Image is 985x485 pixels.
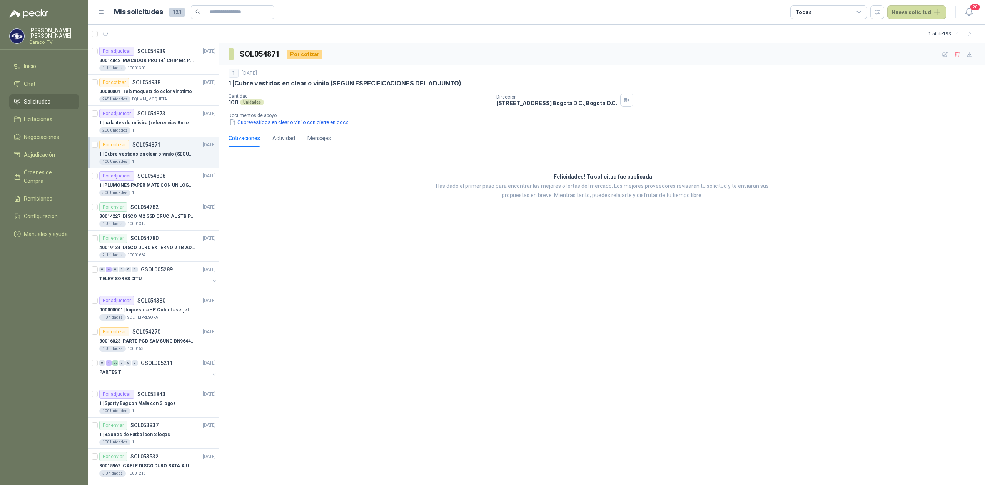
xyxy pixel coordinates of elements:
p: [DATE] [203,297,216,304]
p: GSOL005289 [141,267,173,272]
a: Por adjudicarSOL054380[DATE] 000000001 |Impresora HP Color Laserjet Pro 3201dw1 UnidadesSOL_IMPRE... [88,293,219,324]
p: [PERSON_NAME] [PERSON_NAME] [29,28,79,38]
div: 0 [132,360,138,366]
a: Por enviarSOL054782[DATE] 30014227 |DISCO M2 SSD CRUCIAL 2TB P3 PLUS1 Unidades10001312 [88,199,219,231]
div: 100 Unidades [99,408,130,414]
p: [DATE] [203,266,216,273]
div: 3 Unidades [99,470,126,477]
div: 1 Unidades [99,65,126,71]
p: [DATE] [203,204,216,211]
p: [DATE] [203,141,216,149]
a: Por enviarSOL054780[DATE] 40019134 |DISCO DURO EXTERNO 2 TB ADATA2 Unidades10001667 [88,231,219,262]
div: 0 [99,360,105,366]
div: 1 Unidades [99,314,126,321]
p: 1 | PLUMONES PAPER MATE CON UN LOGO (SEGUN REF.ADJUNTA) [99,182,195,189]
h3: SOL054871 [240,48,281,60]
p: 1 [132,408,134,414]
p: 40019134 | DISCO DURO EXTERNO 2 TB ADATA [99,244,195,251]
p: [DATE] [203,79,216,86]
div: 0 [125,267,131,272]
button: 20 [962,5,976,19]
a: Chat [9,77,79,91]
p: 1 | parlantes de música (referencias Bose o Alexa) CON MARCACION 1 LOGO (Mas datos en el adjunto) [99,119,195,127]
div: Por adjudicar [99,171,134,181]
a: Por enviarSOL053532[DATE] 30015962 |CABLE DISCO DURO SATA A USB 3.0 GENERICO3 Unidades10001218 [88,449,219,480]
div: 22 [112,360,118,366]
p: [DATE] [242,70,257,77]
p: 1 [132,127,134,134]
span: Chat [24,80,35,88]
a: 0 4 0 0 0 0 GSOL005289[DATE] TELEVISORES DITU [99,265,217,289]
span: Órdenes de Compra [24,168,72,185]
div: 100 Unidades [99,159,130,165]
p: [DATE] [203,391,216,398]
a: Por adjudicarSOL054808[DATE] 1 |PLUMONES PAPER MATE CON UN LOGO (SEGUN REF.ADJUNTA)500 Unidades1 [88,168,219,199]
p: SOL054938 [132,80,160,85]
div: Por cotizar [287,50,322,59]
div: 0 [112,267,118,272]
p: 10001312 [127,221,146,227]
p: PARTES TI [99,369,123,376]
p: SOL_IMPRESORA [127,314,158,321]
div: 500 Unidades [99,190,130,196]
div: 0 [119,360,125,366]
p: [DATE] [203,422,216,429]
p: 10001667 [127,252,146,258]
p: 1 | Sporty Bag con Malla con 3 logos [99,400,176,407]
div: 4 [106,267,112,272]
a: Por cotizarSOL054270[DATE] 30016023 |PARTE PCB SAMSUNG BN9644788A P ONECONNE1 Unidades10001535 [88,324,219,355]
p: SOL054808 [137,173,165,179]
p: Caracol TV [29,40,79,45]
a: Solicitudes [9,94,79,109]
div: Cotizaciones [229,134,260,142]
span: Inicio [24,62,36,70]
div: 245 Unidades [99,96,130,102]
p: GSOL005211 [141,360,173,366]
p: SOL054871 [132,142,160,147]
div: Mensajes [307,134,331,142]
span: Adjudicación [24,151,55,159]
p: [DATE] [203,48,216,55]
p: 30014842 | MACBOOK PRO 14" CHIP M4 PRO - MX2J3E/A [99,57,195,64]
p: 10001309 [127,65,146,71]
p: 10001218 [127,470,146,477]
span: Manuales y ayuda [24,230,68,238]
a: Inicio [9,59,79,74]
p: [DATE] [203,328,216,336]
span: Solicitudes [24,97,50,106]
p: [DATE] [203,453,216,460]
div: 1 - 50 de 193 [928,28,976,40]
div: 1 Unidades [99,346,126,352]
p: 1 | Cubre vestidos en clear o vinilo (SEGUN ESPECIFICACIONES DEL ADJUNTO) [99,151,195,158]
div: Por enviar [99,234,127,243]
p: 1 | Cubre vestidos en clear o vinilo (SEGUN ESPECIFICACIONES DEL ADJUNTO) [229,79,461,87]
a: Por adjudicarSOL054873[DATE] 1 |parlantes de música (referencias Bose o Alexa) CON MARCACION 1 LO... [88,106,219,137]
div: 0 [132,267,138,272]
p: SOL054782 [130,204,159,210]
div: 0 [99,267,105,272]
div: Por enviar [99,421,127,430]
div: Actividad [272,134,295,142]
div: Por cotizar [99,78,129,87]
span: search [195,9,201,15]
a: Por enviarSOL053837[DATE] 1 |Balones de Futbol con 2 logos100 Unidades1 [88,418,219,449]
p: [DATE] [203,110,216,117]
div: Por adjudicar [99,296,134,305]
p: SOL053532 [130,454,159,459]
p: 100 [229,99,239,105]
p: SOL054939 [137,48,165,54]
p: EQLMM_MOQUETA [132,96,167,102]
div: Por enviar [99,452,127,461]
a: Configuración [9,209,79,224]
p: SOL054380 [137,298,165,303]
div: 2 Unidades [99,252,126,258]
a: Por cotizarSOL054871[DATE] 1 |Cubre vestidos en clear o vinilo (SEGUN ESPECIFICACIONES DEL ADJUNT... [88,137,219,168]
p: 1 [132,439,134,445]
img: Company Logo [10,29,24,43]
a: Órdenes de Compra [9,165,79,188]
div: 200 Unidades [99,127,130,134]
p: Dirección [496,94,617,100]
p: 30014227 | DISCO M2 SSD CRUCIAL 2TB P3 PLUS [99,213,195,220]
p: SOL053837 [130,423,159,428]
div: 1 [229,69,239,78]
